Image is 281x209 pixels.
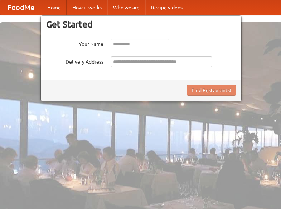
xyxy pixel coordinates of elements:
[42,0,67,15] a: Home
[46,39,103,48] label: Your Name
[187,85,236,96] button: Find Restaurants!
[0,0,42,15] a: FoodMe
[46,56,103,65] label: Delivery Address
[145,0,188,15] a: Recipe videos
[107,0,145,15] a: Who we are
[46,19,236,30] h3: Get Started
[67,0,107,15] a: How it works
